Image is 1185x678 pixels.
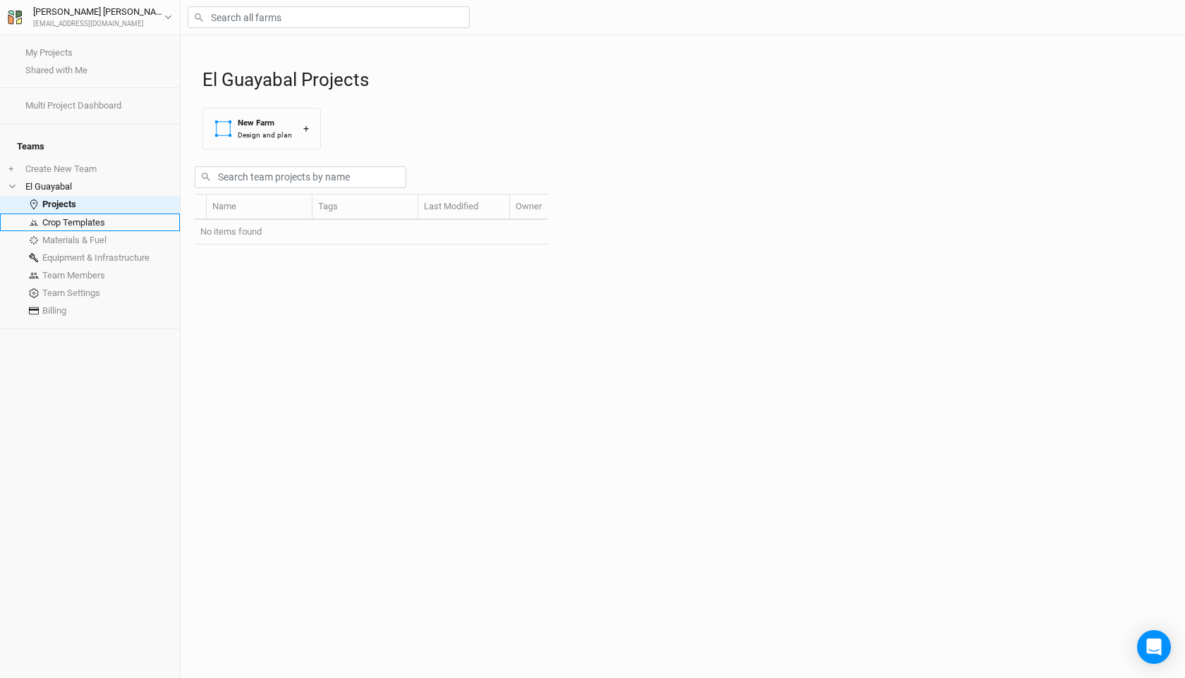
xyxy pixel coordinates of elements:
[510,195,547,220] th: Owner
[238,117,292,129] div: New Farm
[312,195,418,220] th: Tags
[195,166,406,188] input: Search team projects by name
[33,5,164,19] div: [PERSON_NAME] [PERSON_NAME]
[1137,630,1171,664] div: Open Intercom Messenger
[207,195,312,220] th: Name
[195,220,547,245] td: No items found
[33,19,164,30] div: [EMAIL_ADDRESS][DOMAIN_NAME]
[418,195,510,220] th: Last Modified
[202,69,1171,91] h1: El Guayabal Projects
[303,121,309,136] div: +
[202,108,321,149] button: New FarmDesign and plan+
[7,4,173,30] button: [PERSON_NAME] [PERSON_NAME][EMAIL_ADDRESS][DOMAIN_NAME]
[188,6,470,28] input: Search all farms
[238,130,292,140] div: Design and plan
[8,164,13,175] span: +
[8,132,171,161] h4: Teams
